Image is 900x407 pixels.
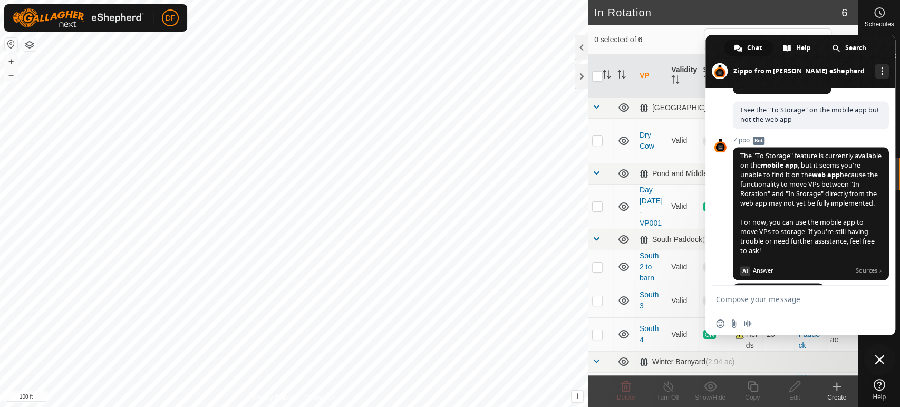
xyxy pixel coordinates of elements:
button: + [5,55,17,68]
span: 0 selected of 6 [594,34,704,45]
th: Validity [667,55,699,98]
a: South Paddock [798,319,819,350]
a: Help [858,375,900,404]
span: OFF [703,137,719,146]
span: web app [812,170,840,179]
div: Show/Hide [689,393,731,402]
p-sorticon: Activate to sort [703,77,712,85]
p-sorticon: Activate to sort [671,77,680,85]
span: Chat [747,40,762,56]
td: Valid [667,184,699,229]
a: Dry Cow [640,131,654,150]
p-sorticon: Activate to sort [617,72,626,80]
th: VP [635,55,667,98]
a: Privacy Policy [252,393,292,403]
span: ON [703,330,716,339]
span: ON [703,202,716,211]
span: Delete [617,394,635,401]
td: Valid [667,317,699,351]
span: OFF [703,263,719,272]
button: i [572,391,583,402]
div: Close chat [864,344,895,375]
a: Day [DATE]-VP001 [640,186,663,227]
span: (11.27 ac) [702,235,736,244]
span: Schedules [864,21,894,27]
td: 2.92 ac [826,372,858,406]
span: OFF [703,296,719,305]
div: Turn Off [647,393,689,402]
span: Help [796,40,811,56]
div: Edit [773,393,816,402]
div: Pond and Middle [640,169,737,178]
a: Winter Barnyard [798,374,819,404]
span: Insert an emoji [716,319,724,328]
span: Zippo [733,137,889,144]
div: Search [822,40,877,56]
span: DF [166,13,176,24]
div: Help [773,40,821,56]
div: Chat [724,40,772,56]
a: Contact Us [304,393,335,403]
span: Help [873,394,886,400]
a: South 4 [640,324,659,344]
span: Answer [753,266,851,275]
span: Bot [753,137,764,145]
span: Audio message [743,319,752,328]
span: mobile app [761,161,798,170]
span: I see the "To Storage" on the mobile app but not the web app [740,105,879,124]
span: Search [845,40,866,56]
div: Winter Barnyard [640,357,734,366]
p-sorticon: Activate to sort [603,72,611,80]
button: Reset Map [5,38,17,51]
td: Valid [667,250,699,284]
div: Create [816,393,858,402]
div: South Paddock [640,235,736,244]
img: Gallagher Logo [13,8,144,27]
span: 6 [841,5,847,21]
span: (2.94 ac) [705,357,734,366]
a: South 3 [640,290,659,310]
span: i [576,392,578,401]
button: Map Layers [23,38,36,51]
td: Valid [667,118,699,163]
td: Valid [667,284,699,317]
span: AI [740,266,750,276]
h2: In Rotation [594,6,841,19]
span: Send a file [730,319,738,328]
span: Sources [856,266,882,275]
div: Copy [731,393,773,402]
button: – [5,69,17,82]
span: The "To Storage" feature is currently available on the , but it seems you're unable to find it on... [740,151,882,255]
td: 0 [762,372,794,406]
div: More channels [875,64,889,79]
th: Status [699,55,731,98]
input: Search (S) [704,28,831,51]
td: Valid [667,372,699,406]
div: [GEOGRAPHIC_DATA] [640,103,758,112]
a: South 2 to barn [640,251,659,282]
textarea: Compose your message... [716,295,862,304]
